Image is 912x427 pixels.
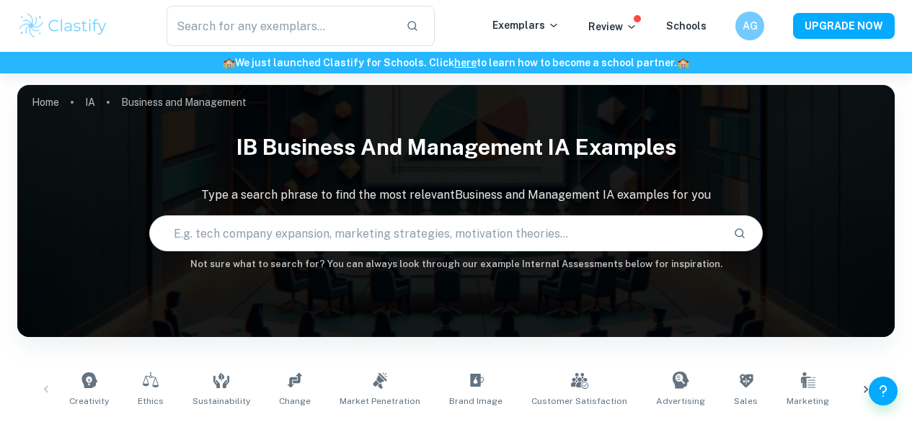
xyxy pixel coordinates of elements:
span: Sustainability [192,395,250,408]
a: IA [85,92,95,112]
a: Home [32,92,59,112]
span: Brand Image [449,395,503,408]
span: Market Penetration [340,395,420,408]
p: Review [588,19,637,35]
p: Exemplars [492,17,559,33]
h6: Not sure what to search for? You can always look through our example Internal Assessments below f... [17,257,895,271]
button: AG [735,12,764,40]
h6: We just launched Clastify for Schools. Click to learn how to become a school partner. [3,55,909,71]
span: Creativity [69,395,109,408]
span: Advertising [656,395,705,408]
a: Schools [666,20,707,32]
p: Business and Management [121,94,247,110]
span: Sales [734,395,758,408]
input: E.g. tech company expansion, marketing strategies, motivation theories... [150,213,722,253]
span: Ethics [138,395,164,408]
span: Marketing [787,395,829,408]
p: Type a search phrase to find the most relevant Business and Management IA examples for you [17,186,895,204]
span: Change [279,395,311,408]
img: Clastify logo [17,12,109,40]
span: 🏫 [223,57,235,68]
button: Search [727,221,752,246]
button: UPGRADE NOW [793,13,895,39]
a: here [454,57,477,68]
h6: AG [742,18,758,34]
span: Customer Satisfaction [531,395,627,408]
input: Search for any exemplars... [167,6,394,46]
h1: IB Business and Management IA examples [17,125,895,169]
button: Help and Feedback [869,377,898,405]
span: 🏫 [677,57,689,68]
